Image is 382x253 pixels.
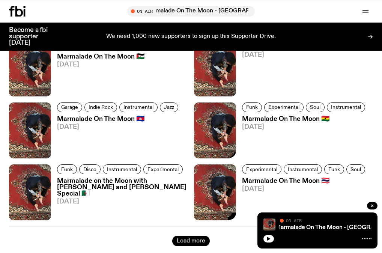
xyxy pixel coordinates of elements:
[103,164,141,174] a: Instrumental
[51,178,188,220] a: Marmalade on the Moon with [PERSON_NAME] and [PERSON_NAME] Special 🇩🇿[DATE]
[263,218,275,230] img: Tommy - Persian Rug
[57,116,180,122] h3: Marmalade On The Moon 🇰🇭
[242,124,367,130] span: [DATE]
[172,236,210,246] button: Load more
[242,116,367,122] h3: Marmalade On The Moon 🇬🇭
[57,164,77,174] a: Funk
[57,178,188,197] h3: Marmalade on the Moon with [PERSON_NAME] and [PERSON_NAME] Special 🇩🇿
[61,166,73,172] span: Funk
[236,178,367,220] a: Marmalade On The Moon 🇹🇭[DATE]
[194,102,236,158] img: Tommy - Persian Rug
[107,166,137,172] span: Instrumental
[288,166,318,172] span: Instrumental
[350,166,361,172] span: Soul
[147,166,179,172] span: Experimental
[143,164,183,174] a: Experimental
[61,104,78,110] span: Garage
[331,104,361,110] span: Instrumental
[160,102,178,112] a: Jazz
[127,6,255,17] button: On AirMarmalade On The Moon - [GEOGRAPHIC_DATA]
[83,166,96,172] span: Disco
[268,104,299,110] span: Experimental
[84,102,117,112] a: Indie Rock
[123,104,153,110] span: Instrumental
[79,164,101,174] a: Disco
[164,104,174,110] span: Jazz
[9,102,51,158] img: Tommy - Persian Rug
[194,164,236,220] img: Tommy - Persian Rug
[57,62,176,68] span: [DATE]
[242,52,329,58] span: [DATE]
[106,33,276,40] p: We need 1,000 new supporters to sign up this Supporter Drive.
[236,44,329,96] a: Marmalade On The Moon 🇰🇪[DATE]
[242,164,281,174] a: Experimental
[284,164,322,174] a: Instrumental
[9,27,57,46] h3: Become a fbi supporter [DATE]
[242,186,367,192] span: [DATE]
[286,218,302,223] span: On Air
[57,124,180,130] span: [DATE]
[246,166,277,172] span: Experimental
[57,102,82,112] a: Garage
[306,102,325,112] a: Soul
[9,164,51,220] img: Tommy - Persian Rug
[9,40,51,96] img: Tommy - Persian Rug
[346,164,365,174] a: Soul
[264,102,304,112] a: Experimental
[51,116,180,158] a: Marmalade On The Moon 🇰🇭[DATE]
[194,40,236,96] img: Tommy - Persian Rug
[57,54,176,60] h3: Marmalade On The Moon 🇪🇭
[242,102,262,112] a: Funk
[328,166,340,172] span: Funk
[57,199,188,205] span: [DATE]
[89,104,113,110] span: Indie Rock
[310,104,320,110] span: Soul
[246,104,258,110] span: Funk
[51,54,176,96] a: Marmalade On The Moon 🇪🇭[DATE]
[119,102,158,112] a: Instrumental
[327,102,365,112] a: Instrumental
[242,178,367,184] h3: Marmalade On The Moon 🇹🇭
[236,116,367,158] a: Marmalade On The Moon 🇬🇭[DATE]
[324,164,344,174] a: Funk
